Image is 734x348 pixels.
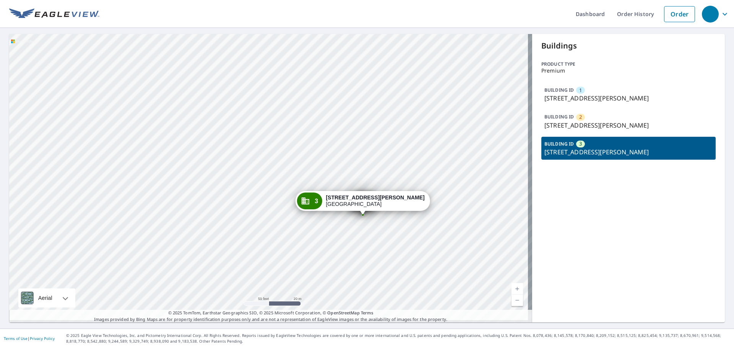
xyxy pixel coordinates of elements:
[579,140,582,147] span: 3
[512,283,523,295] a: Current Level 19, Zoom In
[544,141,574,147] p: BUILDING ID
[18,288,75,308] div: Aerial
[579,87,582,94] span: 1
[512,295,523,306] a: Current Level 19, Zoom Out
[544,113,574,120] p: BUILDING ID
[4,336,28,341] a: Terms of Use
[326,194,424,207] div: [GEOGRAPHIC_DATA]
[326,194,424,201] strong: [STREET_ADDRESS][PERSON_NAME]
[664,6,695,22] a: Order
[66,333,730,344] p: © 2025 Eagle View Technologies, Inc. and Pictometry International Corp. All Rights Reserved. Repo...
[295,191,430,215] div: Dropped pin, building 3, Commercial property, 3517 Wallace Loop Rd Ravenden Springs, AR 72460
[579,113,582,121] span: 2
[4,336,55,341] p: |
[327,310,359,316] a: OpenStreetMap
[361,310,373,316] a: Terms
[9,8,99,20] img: EV Logo
[36,288,55,308] div: Aerial
[544,87,574,93] p: BUILDING ID
[544,147,713,157] p: [STREET_ADDRESS][PERSON_NAME]
[541,68,716,74] p: Premium
[544,94,713,103] p: [STREET_ADDRESS][PERSON_NAME]
[315,198,318,204] span: 3
[544,121,713,130] p: [STREET_ADDRESS][PERSON_NAME]
[168,310,373,316] span: © 2025 TomTom, Earthstar Geographics SIO, © 2025 Microsoft Corporation, ©
[541,40,716,52] p: Buildings
[541,61,716,68] p: Product type
[30,336,55,341] a: Privacy Policy
[9,310,532,322] p: Images provided by Bing Maps are for property identification purposes only and are not a represen...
